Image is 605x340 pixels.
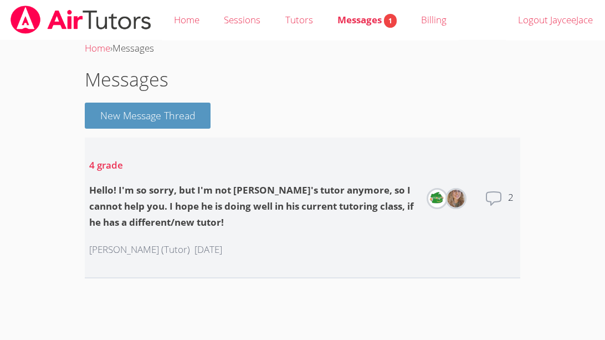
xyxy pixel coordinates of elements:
a: Home [85,42,110,54]
button: New Message Thread [85,103,211,129]
span: Messages [112,42,154,54]
h1: Messages [85,65,520,94]
span: Messages [337,13,397,26]
span: 1 [384,14,397,28]
a: 4 grade [89,159,123,171]
div: › [85,40,520,57]
p: [DATE] [194,242,222,258]
div: Hello! I'm so sorry, but I'm not [PERSON_NAME]'s tutor anymore, so I cannot help you. I hope he i... [89,182,416,231]
img: airtutors_banner-c4298cdbf04f3fff15de1276eac7730deb9818008684d7c2e4769d2f7ddbe033.png [9,6,152,34]
dd: 2 [508,190,516,225]
p: [PERSON_NAME] (Tutor) [89,242,190,258]
img: JayceeJace Allardo [428,190,446,207]
img: Charlotte Stephens [447,190,465,207]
